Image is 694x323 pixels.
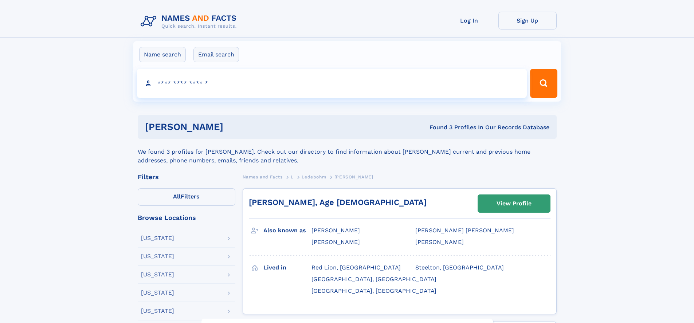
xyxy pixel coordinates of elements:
[137,69,527,98] input: search input
[173,193,181,200] span: All
[302,174,326,180] span: Ledebohm
[311,287,436,294] span: [GEOGRAPHIC_DATA], [GEOGRAPHIC_DATA]
[141,290,174,296] div: [US_STATE]
[334,174,373,180] span: [PERSON_NAME]
[141,235,174,241] div: [US_STATE]
[478,195,550,212] a: View Profile
[193,47,239,62] label: Email search
[415,239,464,245] span: [PERSON_NAME]
[138,139,557,165] div: We found 3 profiles for [PERSON_NAME]. Check out our directory to find information about [PERSON_...
[138,12,243,31] img: Logo Names and Facts
[263,224,311,237] h3: Also known as
[530,69,557,98] button: Search Button
[141,272,174,277] div: [US_STATE]
[141,253,174,259] div: [US_STATE]
[311,276,436,283] span: [GEOGRAPHIC_DATA], [GEOGRAPHIC_DATA]
[311,227,360,234] span: [PERSON_NAME]
[249,198,427,207] a: [PERSON_NAME], Age [DEMOGRAPHIC_DATA]
[311,239,360,245] span: [PERSON_NAME]
[139,47,186,62] label: Name search
[291,174,294,180] span: L
[291,172,294,181] a: L
[263,261,311,274] h3: Lived in
[141,308,174,314] div: [US_STATE]
[415,264,504,271] span: Steelton, [GEOGRAPHIC_DATA]
[145,122,326,131] h1: [PERSON_NAME]
[243,172,283,181] a: Names and Facts
[440,12,498,29] a: Log In
[138,174,235,180] div: Filters
[497,195,532,212] div: View Profile
[138,188,235,206] label: Filters
[498,12,557,29] a: Sign Up
[415,227,514,234] span: [PERSON_NAME] [PERSON_NAME]
[311,264,401,271] span: Red Lion, [GEOGRAPHIC_DATA]
[302,172,326,181] a: Ledebohm
[326,123,549,131] div: Found 3 Profiles In Our Records Database
[138,214,235,221] div: Browse Locations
